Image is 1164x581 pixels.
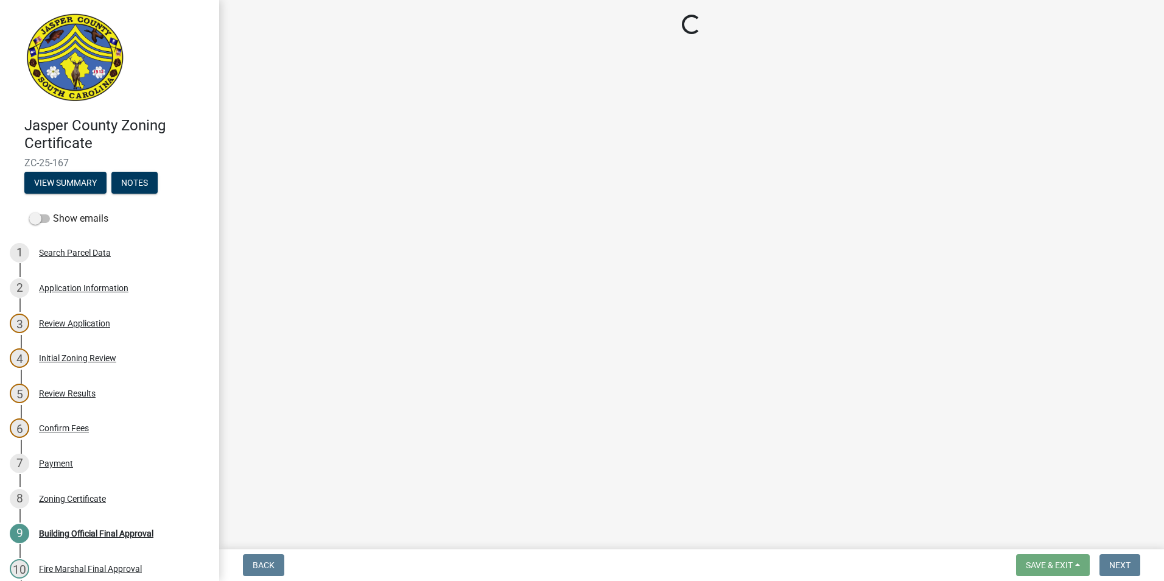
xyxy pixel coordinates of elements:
[253,560,275,570] span: Back
[10,489,29,509] div: 8
[10,524,29,543] div: 9
[39,389,96,398] div: Review Results
[111,178,158,188] wm-modal-confirm: Notes
[10,278,29,298] div: 2
[24,178,107,188] wm-modal-confirm: Summary
[24,157,195,169] span: ZC-25-167
[10,243,29,262] div: 1
[39,459,73,468] div: Payment
[1109,560,1131,570] span: Next
[1016,554,1090,576] button: Save & Exit
[29,211,108,226] label: Show emails
[39,354,116,362] div: Initial Zoning Review
[39,248,111,257] div: Search Parcel Data
[10,348,29,368] div: 4
[39,319,110,328] div: Review Application
[24,13,126,104] img: Jasper County, South Carolina
[111,172,158,194] button: Notes
[39,529,153,538] div: Building Official Final Approval
[39,424,89,432] div: Confirm Fees
[39,565,142,573] div: Fire Marshal Final Approval
[10,314,29,333] div: 3
[39,495,106,503] div: Zoning Certificate
[24,172,107,194] button: View Summary
[10,384,29,403] div: 5
[10,559,29,579] div: 10
[1026,560,1073,570] span: Save & Exit
[39,284,128,292] div: Application Information
[10,454,29,473] div: 7
[10,418,29,438] div: 6
[243,554,284,576] button: Back
[24,117,209,152] h4: Jasper County Zoning Certificate
[1099,554,1140,576] button: Next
